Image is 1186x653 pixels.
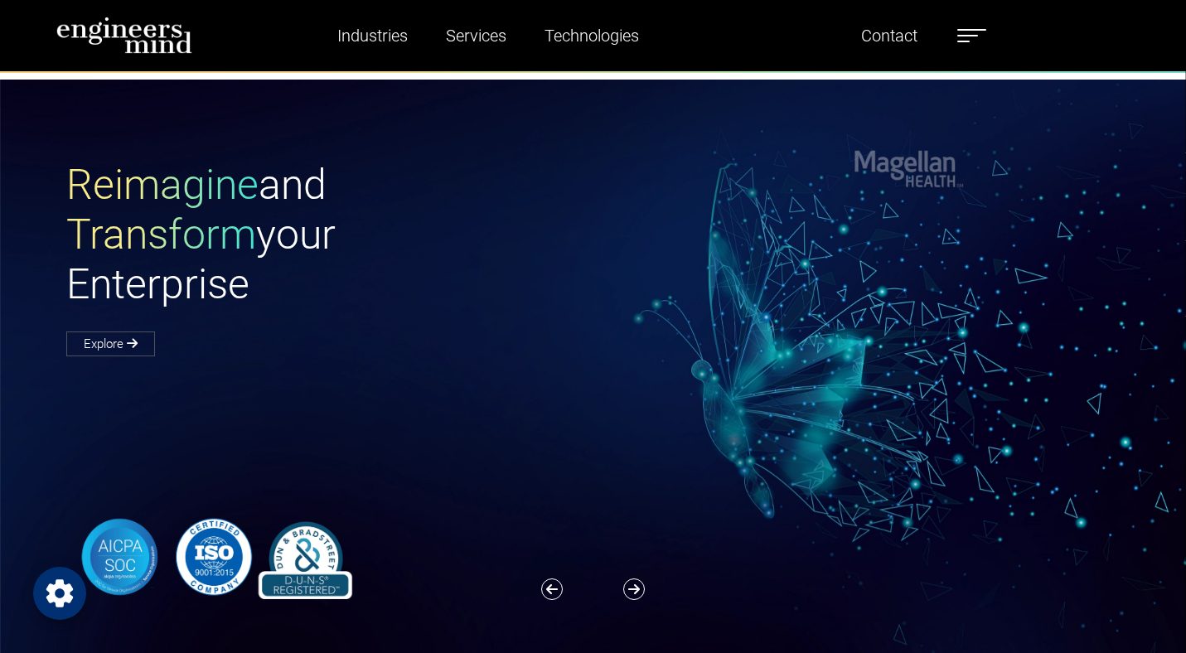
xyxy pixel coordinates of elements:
a: Contact [854,17,924,55]
a: Services [439,17,513,55]
span: Reimagine [66,161,259,209]
a: Explore [66,331,155,356]
img: logo [56,17,193,54]
a: Technologies [538,17,646,55]
a: Industries [331,17,414,55]
h1: and your Enterprise [66,160,593,309]
span: Transform [66,210,256,259]
img: banner-logo [66,515,361,598]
